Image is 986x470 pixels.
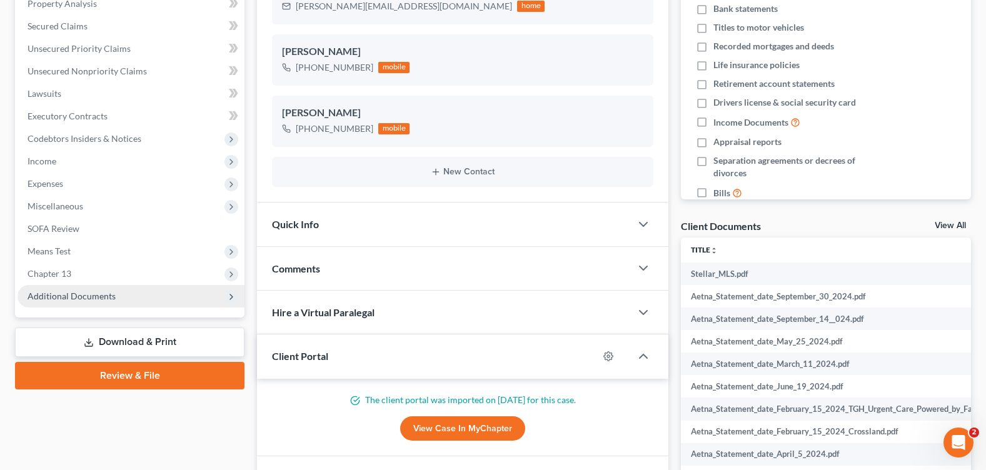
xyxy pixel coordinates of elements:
a: Download & Print [15,327,244,357]
span: Income Documents [713,116,788,129]
span: Income [28,156,56,166]
span: Titles to motor vehicles [713,21,804,34]
span: Quick Info [272,218,319,230]
a: View Case in MyChapter [400,416,525,441]
span: Retirement account statements [713,77,835,90]
div: home [517,1,545,12]
span: Lawsuits [28,88,61,99]
span: Secured Claims [28,21,88,31]
span: Additional Documents [28,291,116,301]
span: Hire a Virtual Paralegal [272,306,375,318]
span: Recorded mortgages and deeds [713,40,834,52]
a: Titleunfold_more [691,245,718,254]
div: [PERSON_NAME] [282,44,643,59]
span: Separation agreements or decrees of divorces [713,154,888,179]
span: Expenses [28,178,63,189]
span: Unsecured Nonpriority Claims [28,66,147,76]
span: Client Portal [272,350,328,362]
span: Drivers license & social security card [713,96,856,109]
a: Executory Contracts [18,105,244,127]
div: [PHONE_NUMBER] [296,122,373,135]
span: Executory Contracts [28,111,108,121]
span: Bills [713,187,730,199]
span: Life insurance policies [713,59,800,71]
span: Miscellaneous [28,201,83,211]
a: Unsecured Nonpriority Claims [18,60,244,82]
span: Means Test [28,246,71,256]
a: Review & File [15,362,244,389]
a: Secured Claims [18,15,244,37]
div: mobile [378,123,410,134]
div: mobile [378,62,410,73]
button: New Contact [282,167,643,177]
a: Unsecured Priority Claims [18,37,244,60]
div: [PHONE_NUMBER] [296,61,373,74]
span: Codebtors Insiders & Notices [28,133,141,144]
p: The client portal was imported on [DATE] for this case. [272,394,653,406]
a: Lawsuits [18,82,244,105]
i: unfold_more [710,247,718,254]
span: Comments [272,262,320,274]
a: SOFA Review [18,217,244,240]
span: SOFA Review [28,223,79,234]
span: Bank statements [713,2,778,15]
span: 2 [969,427,979,437]
span: Appraisal reports [713,136,782,148]
span: Chapter 13 [28,268,71,279]
div: Client Documents [681,219,761,232]
div: [PERSON_NAME] [282,106,643,121]
span: Unsecured Priority Claims [28,43,131,54]
iframe: Intercom live chat [943,427,973,457]
a: View All [935,221,966,230]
